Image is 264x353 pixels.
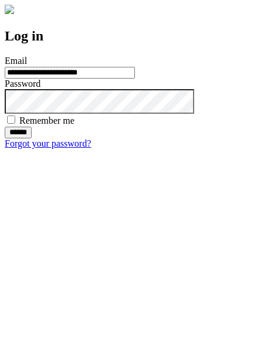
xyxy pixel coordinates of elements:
[5,79,40,89] label: Password
[5,28,259,44] h2: Log in
[19,116,75,125] label: Remember me
[5,56,27,66] label: Email
[5,138,91,148] a: Forgot your password?
[5,5,14,14] img: logo-4e3dc11c47720685a147b03b5a06dd966a58ff35d612b21f08c02c0306f2b779.png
